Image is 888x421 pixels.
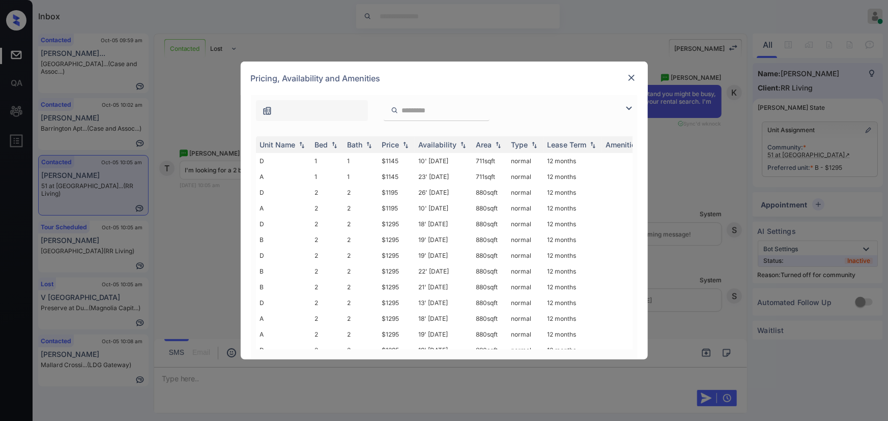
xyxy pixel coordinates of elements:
td: 12 months [543,279,602,295]
td: $1295 [378,263,415,279]
td: 19' [DATE] [415,232,472,248]
td: normal [507,295,543,311]
td: $1295 [378,248,415,263]
td: $1145 [378,153,415,169]
td: normal [507,169,543,185]
td: 12 months [543,326,602,342]
td: 2 [343,311,378,326]
img: sorting [529,141,539,148]
div: Area [476,140,492,149]
td: 880 sqft [472,216,507,232]
td: 2 [343,248,378,263]
td: 2 [311,200,343,216]
td: D [256,216,311,232]
td: normal [507,248,543,263]
td: 2 [343,342,378,358]
td: $1295 [378,326,415,342]
td: 2 [343,185,378,200]
td: 2 [311,311,343,326]
td: 10' [DATE] [415,200,472,216]
td: 2 [311,216,343,232]
td: D [256,342,311,358]
td: 711 sqft [472,153,507,169]
td: 880 sqft [472,232,507,248]
img: close [626,73,637,83]
td: $1295 [378,279,415,295]
td: 1 [343,169,378,185]
td: 12 months [543,169,602,185]
div: Bed [315,140,328,149]
td: B [256,232,311,248]
td: 12 months [543,342,602,358]
div: Bath [348,140,363,149]
td: normal [507,200,543,216]
td: 23' [DATE] [415,169,472,185]
td: 2 [343,279,378,295]
td: D [256,248,311,263]
td: A [256,311,311,326]
td: 12 months [543,216,602,232]
img: sorting [458,141,468,148]
img: sorting [329,141,339,148]
td: 18' [DATE] [415,216,472,232]
td: B [256,279,311,295]
td: $1295 [378,232,415,248]
img: sorting [588,141,598,148]
td: 12 months [543,200,602,216]
img: sorting [297,141,307,148]
td: 880 sqft [472,295,507,311]
td: 12 months [543,295,602,311]
td: 2 [343,295,378,311]
td: 18' [DATE] [415,311,472,326]
td: 22' [DATE] [415,263,472,279]
td: 10' [DATE] [415,153,472,169]
td: $1195 [378,200,415,216]
img: sorting [364,141,374,148]
td: 880 sqft [472,342,507,358]
td: 2 [343,263,378,279]
div: Amenities [606,140,640,149]
td: D [256,153,311,169]
td: 21' [DATE] [415,279,472,295]
td: normal [507,279,543,295]
td: 12 months [543,311,602,326]
td: A [256,200,311,216]
td: 1 [343,153,378,169]
td: 2 [311,185,343,200]
img: sorting [400,141,411,148]
td: normal [507,326,543,342]
td: $1195 [378,185,415,200]
td: 2 [343,326,378,342]
td: D [256,295,311,311]
td: 2 [311,295,343,311]
td: $1295 [378,342,415,358]
td: 1 [311,169,343,185]
img: icon-zuma [391,106,398,115]
td: $1295 [378,311,415,326]
td: 1 [311,153,343,169]
td: 2 [311,342,343,358]
td: 12 months [543,185,602,200]
td: 2 [311,232,343,248]
td: normal [507,232,543,248]
div: Availability [419,140,457,149]
div: Price [382,140,399,149]
td: 880 sqft [472,263,507,279]
td: 2 [343,216,378,232]
td: 19' [DATE] [415,248,472,263]
td: normal [507,342,543,358]
td: $1295 [378,216,415,232]
td: B [256,263,311,279]
td: normal [507,311,543,326]
td: 2 [343,200,378,216]
td: 12 months [543,153,602,169]
td: 2 [311,279,343,295]
td: 880 sqft [472,326,507,342]
td: 2 [311,263,343,279]
td: 12 months [543,263,602,279]
td: $1295 [378,295,415,311]
td: $1145 [378,169,415,185]
td: normal [507,153,543,169]
td: 12 months [543,248,602,263]
td: normal [507,185,543,200]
